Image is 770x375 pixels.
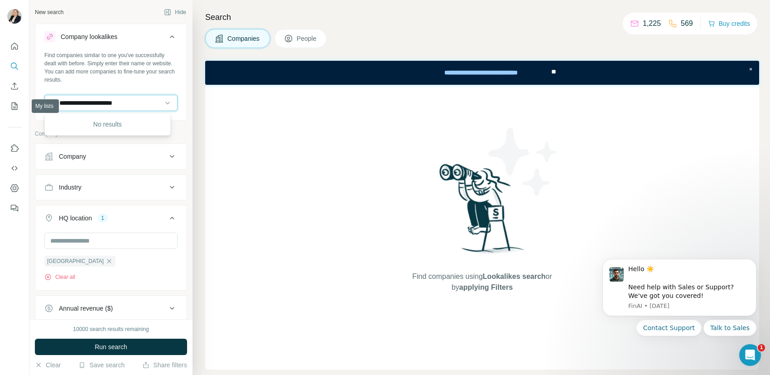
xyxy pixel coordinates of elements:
div: 1 [97,214,108,222]
span: Companies [227,34,260,43]
button: Hide [158,5,192,19]
span: [GEOGRAPHIC_DATA] [47,257,104,265]
button: Annual revenue ($) [35,297,187,319]
p: Company information [35,130,187,138]
div: New search [35,8,63,16]
div: Find companies similar to one you've successfully dealt with before. Simply enter their name or w... [44,51,178,84]
span: Lookalikes search [483,273,546,280]
iframe: Intercom live chat [739,344,761,366]
button: Industry [35,176,187,198]
div: 10000 search results remaining [73,325,149,333]
button: Run search [35,339,187,355]
button: Save search [78,360,125,370]
iframe: Banner [205,61,759,85]
button: Company [35,146,187,167]
button: My lists [7,98,22,114]
button: HQ location1 [35,207,187,233]
iframe: Intercom notifications message [589,248,770,370]
button: Clear all [44,273,75,281]
button: Enrich CSV [7,78,22,94]
img: Surfe Illustration - Stars [482,121,564,203]
p: 1,225 [643,18,661,29]
span: 1 [758,344,765,351]
div: HQ location [59,214,92,223]
p: 569 [681,18,693,29]
button: Search [7,58,22,74]
button: Use Surfe API [7,160,22,176]
img: Surfe Illustration - Woman searching with binoculars [435,161,529,263]
span: applying Filters [459,283,513,291]
span: People [297,34,318,43]
div: Annual revenue ($) [59,304,113,313]
div: No results [47,115,168,133]
button: Share filters [142,360,187,370]
span: Run search [95,342,127,351]
div: Company [59,152,86,161]
div: Company lookalikes [61,32,117,41]
button: Feedback [7,200,22,216]
span: Find companies using or by [409,271,554,293]
button: Clear [35,360,61,370]
button: Use Surfe on LinkedIn [7,140,22,156]
div: Industry [59,183,82,192]
button: Company lookalikes [35,26,187,51]
button: Quick start [7,38,22,54]
h4: Search [205,11,759,24]
button: Dashboard [7,180,22,196]
button: Buy credits [708,17,750,30]
img: Avatar [7,9,22,24]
